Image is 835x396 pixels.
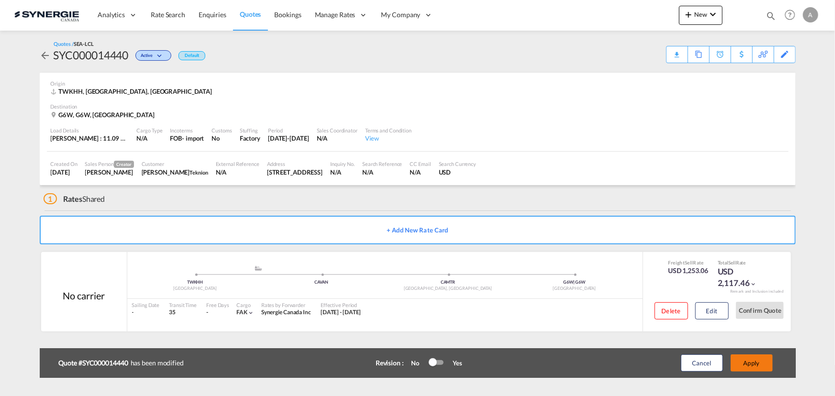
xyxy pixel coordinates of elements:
div: No [212,134,232,143]
div: TWKHH, Kaohsiung, Europe [51,87,215,96]
span: Rate Search [151,11,185,19]
div: Yes [443,359,463,367]
md-icon: icon-chevron-down [155,54,167,59]
div: Synergie Canada Inc [261,308,311,317]
span: Sell [685,260,693,265]
div: Quote PDF is not available at this time [671,46,683,55]
img: 1f56c880d42311ef80fc7dca854c8e59.png [14,4,79,26]
div: Rates by Forwarder [261,301,311,308]
button: Cancel [681,354,723,372]
button: + Add New Rate Card [40,216,796,244]
div: FOB [170,134,182,143]
button: Apply [731,354,773,372]
div: Cargo [236,301,254,308]
md-icon: icon-magnify [766,11,776,21]
div: Remark and Inclusion included [723,289,791,294]
b: Quote #SYC000014440 [59,358,131,368]
div: Free Days [206,301,229,308]
div: Freight Rate [668,259,708,266]
div: A [803,7,818,22]
div: Destination [51,103,785,110]
div: Inquiry No. [330,160,355,167]
div: Revision : [376,358,404,368]
div: 35 [169,308,197,317]
span: Bookings [275,11,301,19]
div: G6W, G6W, Canada [51,110,157,119]
md-icon: icon-chevron-down [750,281,757,287]
md-icon: icon-arrow-left [40,50,51,61]
span: Active [141,53,155,62]
span: G6W [576,279,586,285]
div: Default [178,51,205,60]
div: Transit Time [169,301,197,308]
div: Search Reference [362,160,402,167]
span: Manage Rates [315,10,356,20]
button: Edit [695,302,729,319]
div: [GEOGRAPHIC_DATA], [GEOGRAPHIC_DATA] [385,286,511,292]
div: CAVAN [258,279,385,286]
div: Customs [212,127,232,134]
div: USD 2,117.46 [718,266,766,289]
div: icon-magnify [766,11,776,25]
div: N/A [330,168,355,176]
md-icon: icon-plus 400-fg [683,9,694,20]
span: G6W [563,279,575,285]
div: SYC000014440 [54,47,129,63]
span: Creator [114,161,134,168]
div: [PERSON_NAME] : 11.09 MT | Volumetric Wt : 11.00 CBM | Chargeable Wt : 11.09 W/M [51,134,129,143]
div: Cargo Type [137,127,163,134]
span: Rates [63,194,82,203]
div: Address [267,160,323,167]
div: Help [782,7,803,24]
md-icon: assets/icons/custom/ship-fill.svg [253,266,264,271]
div: N/A [317,134,357,143]
span: SEA-LCL [74,41,94,47]
span: 1 [44,193,57,204]
div: Period [268,127,309,134]
div: Sales Coordinator [317,127,357,134]
div: 14 Sep 2025 [268,134,309,143]
div: Search Currency [439,160,477,167]
div: Stuffing [240,127,260,134]
div: Load Details [51,127,129,134]
div: USD 1,253.06 [668,266,708,275]
div: - import [182,134,204,143]
span: Synergie Canada Inc [261,308,311,316]
div: Charles-Olivier Thibault [142,168,208,176]
div: - [132,308,160,317]
md-icon: icon-chevron-down [247,309,254,316]
div: CC Email [410,160,431,167]
div: 975 Rue des Calfats, Porte/Door 47, Lévis, QC, G6Y 9E8 [267,168,323,176]
span: Help [782,7,798,23]
div: 2 Sep 2025 [51,168,78,176]
span: [DATE] - [DATE] [321,308,361,316]
div: Factory Stuffing [240,134,260,143]
div: N/A [137,134,163,143]
div: CAMTR [385,279,511,286]
div: Change Status Here [128,47,174,63]
div: 02 Sep 2025 - 14 Sep 2025 [321,308,361,317]
div: TWKHH [132,279,258,286]
span: Enquiries [199,11,226,19]
span: Sell [728,260,736,265]
div: Created On [51,160,78,167]
div: Sales Person [85,160,134,168]
div: Incoterms [170,127,204,134]
span: | [573,279,575,285]
div: No [406,359,429,367]
div: Origin [51,80,785,87]
div: Shared [44,194,105,204]
span: My Company [381,10,421,20]
div: N/A [362,168,402,176]
div: [GEOGRAPHIC_DATA] [511,286,637,292]
md-icon: icon-chevron-down [707,9,719,20]
button: Delete [655,302,688,319]
div: icon-arrow-left [40,47,54,63]
span: Teknion [189,169,208,176]
md-icon: icon-download [671,48,683,55]
div: Effective Period [321,301,361,308]
div: Adriana Groposila [85,168,134,176]
div: View [365,134,412,143]
div: Change Status Here [135,50,171,61]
